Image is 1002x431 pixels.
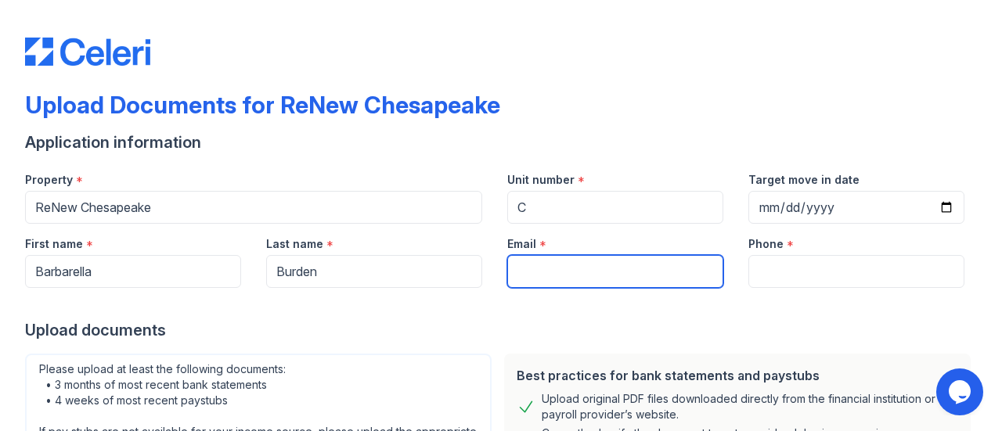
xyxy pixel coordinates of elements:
[517,366,958,385] div: Best practices for bank statements and paystubs
[266,236,323,252] label: Last name
[936,368,986,415] iframe: chat widget
[748,236,784,252] label: Phone
[25,319,977,341] div: Upload documents
[507,172,575,188] label: Unit number
[25,236,83,252] label: First name
[25,131,977,153] div: Application information
[507,236,536,252] label: Email
[25,172,73,188] label: Property
[25,38,150,66] img: CE_Logo_Blue-a8612792a0a2168367f1c8372b55b34899dd931a85d93a1a3d3e32e68fde9ad4.png
[25,91,500,119] div: Upload Documents for ReNew Chesapeake
[748,172,860,188] label: Target move in date
[542,391,958,422] div: Upload original PDF files downloaded directly from the financial institution or payroll provider’...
